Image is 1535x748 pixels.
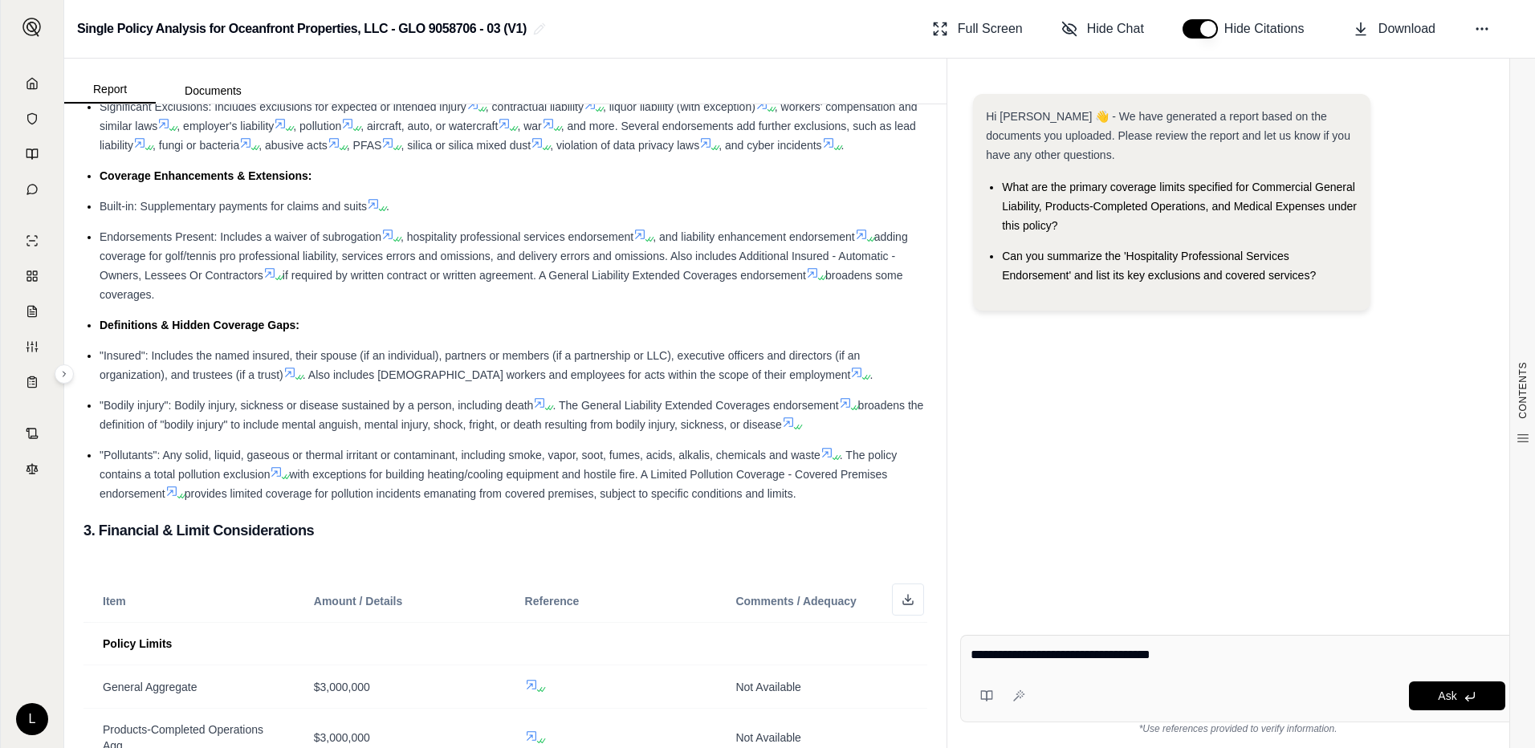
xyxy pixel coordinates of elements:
[100,399,533,412] span: "Bodily injury": Bodily injury, sickness or disease sustained by a person, including death
[156,78,271,104] button: Documents
[314,731,370,744] span: $3,000,000
[185,487,796,500] span: provides limited coverage for pollution incidents emanating from covered premises, subject to spe...
[55,364,74,384] button: Expand sidebar
[314,595,402,608] span: Amount / Details
[10,417,54,449] a: Contract Analysis
[958,19,1023,39] span: Full Screen
[10,138,54,170] a: Prompt Library
[841,139,845,152] span: .
[100,449,897,481] span: . The policy contains a total pollution exclusion
[100,100,466,113] span: Significant Exclusions: Includes exclusions for expected or intended injury
[486,100,584,113] span: , contractual liability
[10,225,54,257] a: Single Policy
[10,173,54,205] a: Chat
[100,468,887,500] span: with exceptions for building heating/cooling equipment and hostile fire. A Limited Pollution Cove...
[100,200,367,213] span: Built-in: Supplementary payments for claims and suits
[1438,689,1456,702] span: Ask
[1346,13,1442,45] button: Download
[100,230,381,243] span: Endorsements Present: Includes a waiver of subrogation
[293,120,341,132] span: , pollution
[283,269,806,282] span: if required by written contract or written agreement. A General Liability Extended Coverages endo...
[100,120,916,152] span: , and more. Several endorsements add further exclusions, such as lead liability
[1055,13,1150,45] button: Hide Chat
[892,583,924,616] button: Download as Excel
[153,139,239,152] span: , fungi or bacteria
[16,703,48,735] div: L
[259,139,328,152] span: , abusive acts
[16,11,48,43] button: Expand sidebar
[552,399,838,412] span: . The General Liability Extended Coverages endorsement
[100,349,860,381] span: "Insured": Includes the named insured, their spouse (if an individual), partners or members (if a...
[103,595,126,608] span: Item
[735,681,800,693] span: Not Available
[360,120,498,132] span: , aircraft, auto, or watercraft
[100,399,923,431] span: broadens the definition of "bodily injury" to include mental anguish, mental injury, shock, frigh...
[603,100,755,113] span: , liquor liability (with exception)
[77,14,527,43] h2: Single Policy Analysis for Oceanfront Properties, LLC - GLO 9058706 - 03 (V1)
[1087,19,1144,39] span: Hide Chat
[869,368,873,381] span: .
[960,722,1516,735] div: *Use references provided to verify information.
[83,516,927,545] h3: 3. Financial & Limit Considerations
[926,13,1029,45] button: Full Screen
[100,169,312,182] span: Coverage Enhancements & Extensions:
[100,269,903,301] span: broadens some coverages.
[1002,250,1316,282] span: Can you summarize the 'Hospitality Professional Services Endorsement' and list its key exclusions...
[10,331,54,363] a: Custom Report
[401,230,633,243] span: , hospitality professional services endorsement
[10,260,54,292] a: Policy Comparisons
[1517,362,1529,419] span: CONTENTS
[100,230,908,282] span: adding coverage for golf/tennis pro professional liability, services errors and omissions, and de...
[347,139,382,152] span: , PFAS
[10,67,54,100] a: Home
[386,200,389,213] span: .
[735,731,800,744] span: Not Available
[22,18,42,37] img: Expand sidebar
[10,453,54,485] a: Legal Search Engine
[719,139,821,152] span: , and cyber incidents
[314,681,370,693] span: $3,000,000
[10,103,54,135] a: Documents Vault
[401,139,531,152] span: , silica or silica mixed dust
[100,449,820,461] span: "Pollutants": Any solid, liquid, gaseous or thermal irritant or contaminant, including smoke, vap...
[10,295,54,327] a: Claim Coverage
[1224,19,1314,39] span: Hide Citations
[1002,181,1357,232] span: What are the primary coverage limits specified for Commercial General Liability, Products-Complet...
[303,368,851,381] span: . Also includes [DEMOGRAPHIC_DATA] workers and employees for acts within the scope of their emplo...
[1409,681,1505,710] button: Ask
[103,637,172,650] span: Policy Limits
[64,76,156,104] button: Report
[100,319,299,331] span: Definitions & Hidden Coverage Gaps:
[525,595,580,608] span: Reference
[986,110,1350,161] span: Hi [PERSON_NAME] 👋 - We have generated a report based on the documents you uploaded. Please revie...
[517,120,541,132] span: , war
[550,139,699,152] span: , violation of data privacy laws
[735,595,856,608] span: Comments / Adequacy
[103,681,197,693] span: General Aggregate
[100,100,918,132] span: , workers' compensation and similar laws
[653,230,854,243] span: , and liability enhancement endorsement
[10,366,54,398] a: Coverage Table
[177,120,274,132] span: , employer's liability
[1378,19,1435,39] span: Download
